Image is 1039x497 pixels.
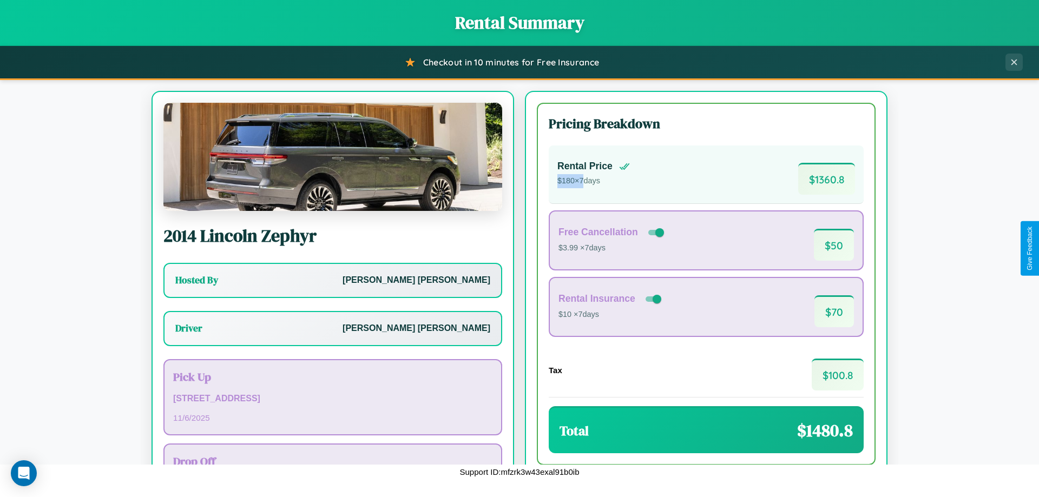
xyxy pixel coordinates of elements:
span: $ 1360.8 [798,163,855,195]
h4: Rental Price [557,161,613,172]
h3: Pricing Breakdown [549,115,864,132]
p: [PERSON_NAME] [PERSON_NAME] [343,273,490,288]
h3: Hosted By [175,274,218,287]
h4: Free Cancellation [558,227,638,238]
span: Checkout in 10 minutes for Free Insurance [423,57,599,68]
span: $ 70 [814,295,854,327]
h2: 2014 Lincoln Zephyr [163,224,502,248]
h4: Rental Insurance [558,293,635,304]
div: Open Intercom Messenger [11,460,37,486]
h3: Pick Up [173,369,492,385]
p: $ 180 × 7 days [557,174,630,188]
h1: Rental Summary [11,11,1028,35]
span: $ 50 [814,229,854,261]
p: $3.99 × 7 days [558,241,666,255]
p: $10 × 7 days [558,308,663,322]
h3: Driver [175,322,202,335]
p: 11 / 6 / 2025 [173,410,492,425]
img: Lincoln Zephyr [163,103,502,211]
h4: Tax [549,366,562,375]
div: Give Feedback [1026,227,1034,270]
span: $ 1480.8 [797,419,853,442]
span: $ 100.8 [812,359,864,390]
h3: Drop Off [173,453,492,469]
p: [PERSON_NAME] [PERSON_NAME] [343,321,490,336]
h3: Total [560,422,589,440]
p: Support ID: mfzrk3w43exal91b0ib [460,465,580,479]
p: [STREET_ADDRESS] [173,391,492,407]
